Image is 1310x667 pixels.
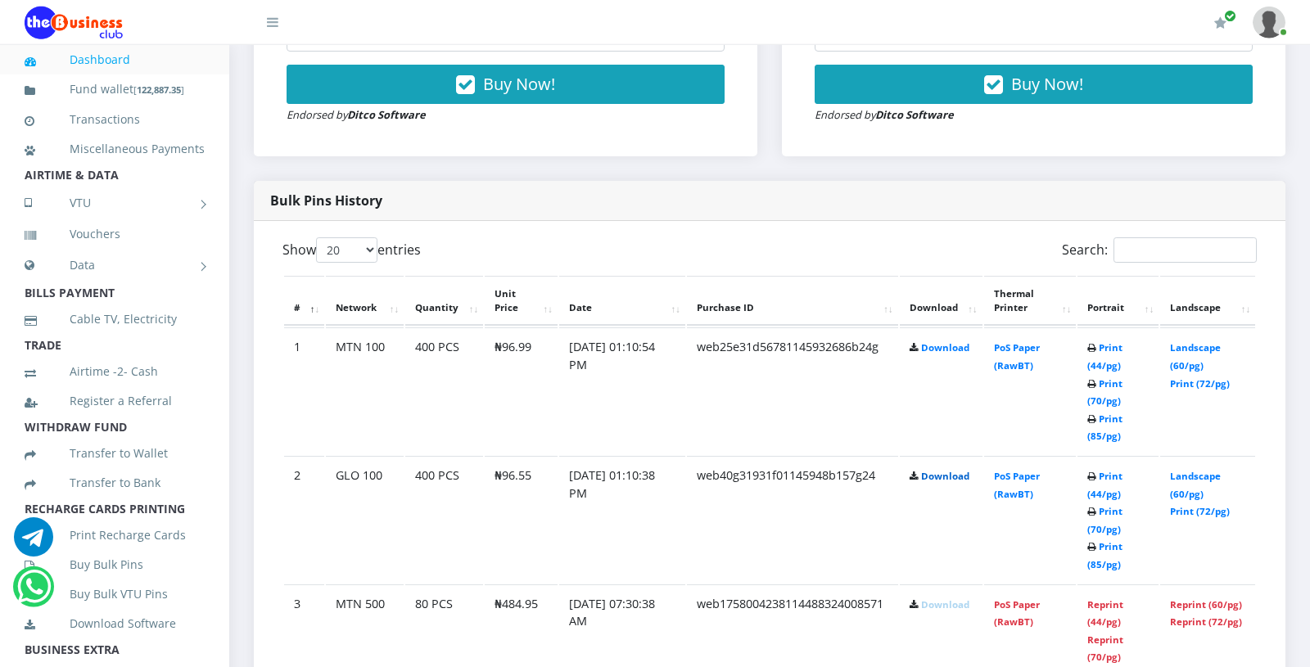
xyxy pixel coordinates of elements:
[1160,276,1255,327] th: Landscape: activate to sort column ascending
[25,300,205,338] a: Cable TV, Electricity
[133,83,184,96] small: [ ]
[994,341,1040,372] a: PoS Paper (RawBT)
[25,382,205,420] a: Register a Referral
[1077,276,1159,327] th: Portrait: activate to sort column ascending
[921,598,969,611] a: Download
[25,575,205,613] a: Buy Bulk VTU Pins
[25,245,205,286] a: Data
[559,276,685,327] th: Date: activate to sort column ascending
[25,353,205,390] a: Airtime -2- Cash
[1170,470,1221,500] a: Landscape (60/pg)
[137,83,181,96] b: 122,887.35
[1087,341,1123,372] a: Print (44/pg)
[25,130,205,168] a: Miscellaneous Payments
[485,456,558,583] td: ₦96.55
[326,327,404,454] td: MTN 100
[284,327,324,454] td: 1
[25,70,205,109] a: Fund wallet[122,887.35]
[287,65,725,104] button: Buy Now!
[483,73,555,95] span: Buy Now!
[25,215,205,253] a: Vouchers
[994,470,1040,500] a: PoS Paper (RawBT)
[1087,412,1123,443] a: Print (85/pg)
[25,101,205,138] a: Transactions
[921,470,969,482] a: Download
[1170,615,1242,628] a: Reprint (72/pg)
[1087,540,1123,570] a: Print (85/pg)
[559,327,685,454] td: [DATE] 01:10:54 PM
[282,237,421,263] label: Show entries
[1170,341,1221,372] a: Landscape (60/pg)
[1170,505,1230,517] a: Print (72/pg)
[815,65,1253,104] button: Buy Now!
[1170,377,1230,390] a: Print (72/pg)
[1087,470,1123,500] a: Print (44/pg)
[25,41,205,79] a: Dashboard
[875,107,954,122] strong: Ditco Software
[485,327,558,454] td: ₦96.99
[687,456,898,583] td: web40g31931f01145948b157g24
[1253,7,1285,38] img: User
[485,276,558,327] th: Unit Price: activate to sort column ascending
[326,456,404,583] td: GLO 100
[1087,377,1123,408] a: Print (70/pg)
[25,546,205,584] a: Buy Bulk Pins
[1214,16,1226,29] i: Renew/Upgrade Subscription
[559,456,685,583] td: [DATE] 01:10:38 PM
[405,456,483,583] td: 400 PCS
[994,598,1040,629] a: PoS Paper (RawBT)
[984,276,1077,327] th: Thermal Printer: activate to sort column ascending
[1224,10,1236,22] span: Renew/Upgrade Subscription
[25,605,205,642] a: Download Software
[14,530,53,557] a: Chat for support
[17,579,51,606] a: Chat for support
[25,7,123,39] img: Logo
[316,237,377,263] select: Showentries
[270,192,382,210] strong: Bulk Pins History
[25,435,205,472] a: Transfer to Wallet
[900,276,982,327] th: Download: activate to sort column ascending
[1170,598,1242,611] a: Reprint (60/pg)
[815,107,954,122] small: Endorsed by
[25,516,205,554] a: Print Recharge Cards
[347,107,426,122] strong: Ditco Software
[284,456,324,583] td: 2
[25,464,205,502] a: Transfer to Bank
[1062,237,1257,263] label: Search:
[25,183,205,223] a: VTU
[921,341,969,354] a: Download
[1087,505,1123,535] a: Print (70/pg)
[287,107,426,122] small: Endorsed by
[687,276,898,327] th: Purchase ID: activate to sort column ascending
[1113,237,1257,263] input: Search:
[1087,598,1123,629] a: Reprint (44/pg)
[326,276,404,327] th: Network: activate to sort column ascending
[284,276,324,327] th: #: activate to sort column descending
[687,327,898,454] td: web25e31d56781145932686b24g
[1011,73,1083,95] span: Buy Now!
[1087,633,1123,664] a: Reprint (70/pg)
[405,276,483,327] th: Quantity: activate to sort column ascending
[405,327,483,454] td: 400 PCS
